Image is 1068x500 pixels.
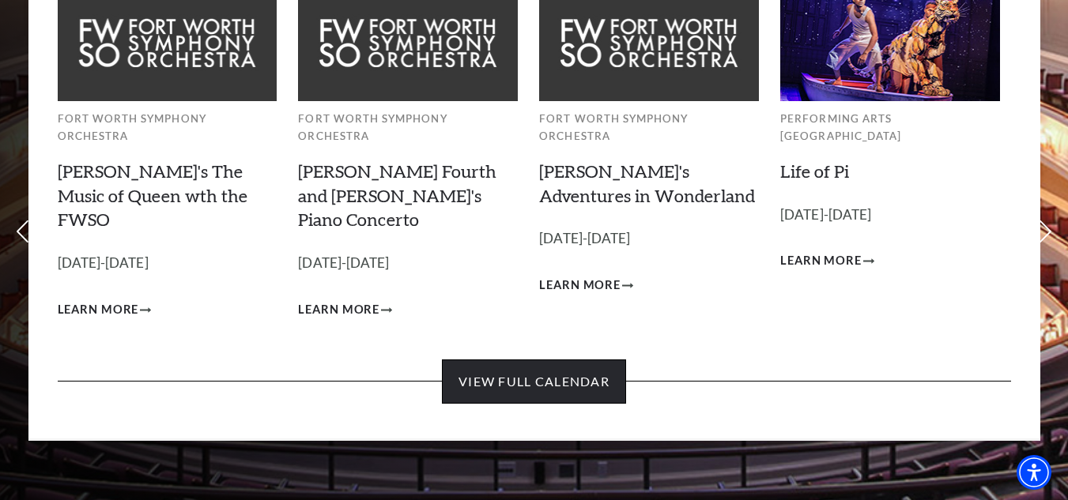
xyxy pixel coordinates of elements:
[298,110,518,145] p: Fort Worth Symphony Orchestra
[1017,455,1051,490] div: Accessibility Menu
[58,160,247,231] a: [PERSON_NAME]'s The Music of Queen wth the FWSO
[298,252,518,275] p: [DATE]-[DATE]
[58,252,277,275] p: [DATE]-[DATE]
[780,160,849,182] a: Life of Pi
[298,160,496,231] a: [PERSON_NAME] Fourth and [PERSON_NAME]'s Piano Concerto
[780,110,1000,145] p: Performing Arts [GEOGRAPHIC_DATA]
[58,110,277,145] p: Fort Worth Symphony Orchestra
[780,251,862,271] span: Learn More
[539,110,759,145] p: Fort Worth Symphony Orchestra
[298,300,379,320] span: Learn More
[539,276,621,295] span: Learn More
[780,204,1000,227] p: [DATE]-[DATE]
[539,276,633,295] a: Learn More Alice's Adventures in Wonderland
[442,359,626,404] a: View Full Calendar
[298,300,392,320] a: Learn More Brahms Fourth and Grieg's Piano Concerto
[58,300,152,320] a: Learn More Windborne's The Music of Queen wth the FWSO
[539,160,755,206] a: [PERSON_NAME]'s Adventures in Wonderland
[539,227,759,250] p: [DATE]-[DATE]
[58,300,139,320] span: Learn More
[780,251,874,271] a: Learn More Life of Pi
